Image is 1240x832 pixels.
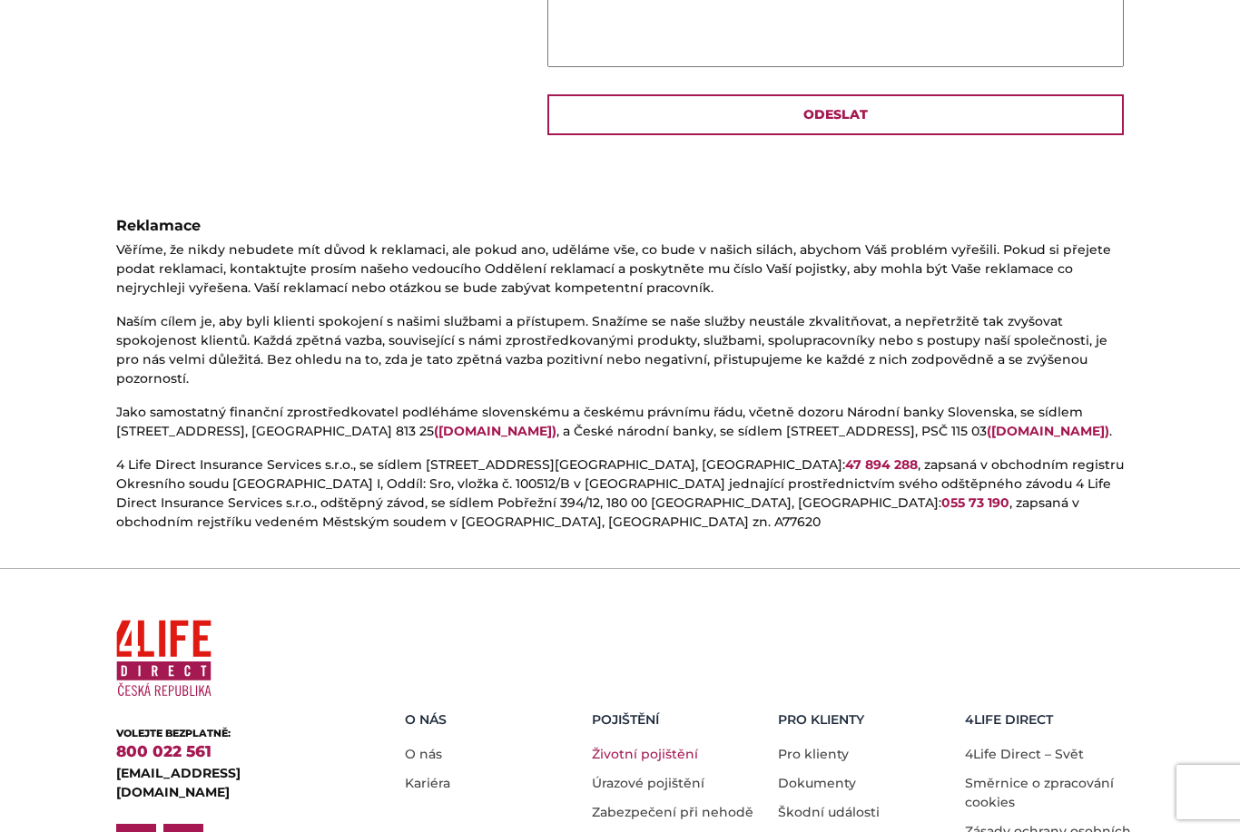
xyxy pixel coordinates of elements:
[941,494,1009,511] a: 055 73 190
[592,804,753,820] a: Zabezpečení při nehodě
[434,423,556,439] a: ([DOMAIN_NAME])
[116,765,241,800] a: [EMAIL_ADDRESS][DOMAIN_NAME]
[405,712,578,728] h5: O nás
[547,94,1124,135] input: Odeslat
[116,215,1124,237] div: Reklamace
[592,746,698,762] a: Životní pojištění
[405,775,450,791] a: Kariéra
[965,775,1114,810] a: Směrnice o zpracování cookies
[778,775,856,791] a: Dokumenty
[116,726,348,741] div: VOLEJTE BEZPLATNĚ:
[116,240,1124,298] p: Věříme, že nikdy nebudete mít důvod k reklamaci, ale pokud ano, uděláme vše, co bude v našich sil...
[116,455,1124,532] p: 4 Life Direct Insurance Services s.r.o., se sídlem [STREET_ADDRESS][GEOGRAPHIC_DATA], [GEOGRAPHIC...
[778,746,849,762] a: Pro klienty
[965,746,1084,762] a: 4Life Direct – Svět
[987,423,1109,439] a: ([DOMAIN_NAME])
[845,456,918,473] a: 47 894 288
[778,712,951,728] h5: Pro Klienty
[116,312,1124,388] p: Naším cílem je, aby byli klienti spokojení s našimi službami a přístupem. Snažíme se naše služby ...
[116,403,1124,441] p: Jako samostatný finanční zprostředkovatel podléháme slovenskému a českému právnímu řádu, včetně d...
[116,612,212,704] img: 4Life Direct Česká republika logo
[592,712,765,728] h5: Pojištění
[778,804,880,820] a: Škodní události
[116,742,212,760] a: 800 022 561
[592,775,704,791] a: Úrazové pojištění
[405,746,442,762] a: O nás
[965,712,1138,728] h5: 4LIFE DIRECT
